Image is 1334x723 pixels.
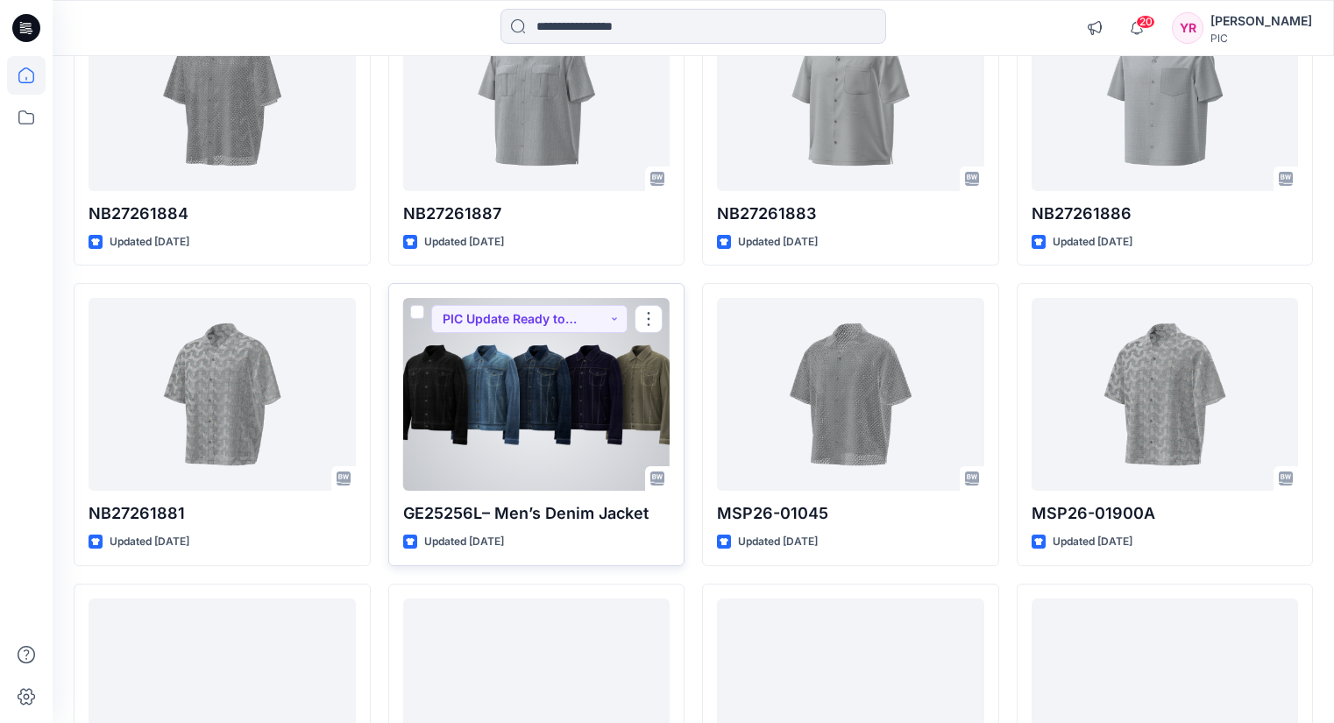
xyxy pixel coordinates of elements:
p: Updated [DATE] [1053,233,1132,252]
a: GE25256L– Men’s Denim Jacket [403,298,671,491]
p: NB27261883 [717,202,984,226]
p: Updated [DATE] [424,233,504,252]
a: MSP26-01900A [1032,298,1299,491]
p: Updated [DATE] [424,533,504,551]
div: YR [1172,12,1203,44]
div: PIC [1210,32,1312,45]
p: Updated [DATE] [738,233,818,252]
p: MSP26-01900A [1032,501,1299,526]
p: Updated [DATE] [1053,533,1132,551]
p: Updated [DATE] [110,533,189,551]
span: 20 [1136,15,1155,29]
p: Updated [DATE] [738,533,818,551]
a: NB27261881 [89,298,356,491]
p: NB27261881 [89,501,356,526]
p: NB27261887 [403,202,671,226]
a: MSP26-01045 [717,298,984,491]
p: NB27261884 [89,202,356,226]
p: NB27261886 [1032,202,1299,226]
p: Updated [DATE] [110,233,189,252]
p: MSP26-01045 [717,501,984,526]
p: GE25256L– Men’s Denim Jacket [403,501,671,526]
div: [PERSON_NAME] [1210,11,1312,32]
